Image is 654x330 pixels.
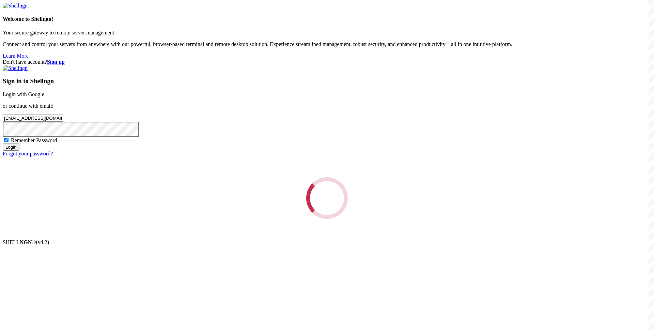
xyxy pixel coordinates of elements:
[3,3,28,9] img: Shellngn
[3,239,49,245] span: SHELL ©
[303,174,352,223] div: Loading...
[3,16,651,22] h4: Welcome to Shellngn!
[3,115,63,122] input: Email address
[3,53,29,59] a: Learn More
[11,137,57,143] span: Remember Password
[3,144,19,151] input: Login
[20,239,32,245] b: NGN
[3,77,651,85] h3: Sign in to Shellngn
[3,65,28,71] img: Shellngn
[4,138,9,142] input: Remember Password
[3,59,651,65] div: Don't have account?
[3,103,651,109] p: or continue with email:
[3,41,651,47] p: Connect and control your servers from anywhere with our powerful, browser-based terminal and remo...
[3,91,44,97] a: Login with Google
[3,151,53,156] a: Forgot your password?
[3,30,651,36] p: Your secure gateway to remote server management.
[36,239,49,245] span: 4.2.0
[47,59,65,65] a: Sign up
